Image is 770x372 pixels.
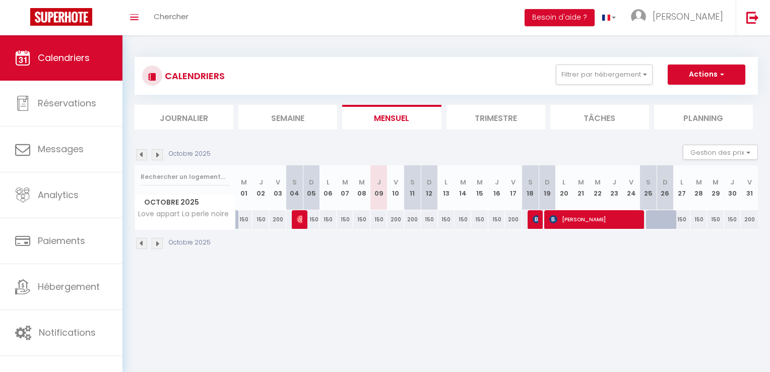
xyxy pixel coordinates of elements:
span: [PERSON_NAME] [653,10,723,23]
th: 17 [505,165,522,210]
abbr: M [241,177,247,187]
img: logout [746,11,759,24]
th: 26 [657,165,673,210]
th: 11 [404,165,421,210]
img: Super Booking [30,8,92,26]
span: Love appart La perle noire [137,210,229,218]
span: Analytics [38,189,79,201]
th: 23 [606,165,623,210]
abbr: M [477,177,483,187]
span: Réservations [38,97,96,109]
th: 21 [572,165,589,210]
abbr: L [327,177,330,187]
th: 04 [286,165,303,210]
th: 27 [673,165,690,210]
li: Semaine [238,105,337,130]
th: 16 [488,165,505,210]
li: Journalier [135,105,233,130]
th: 09 [370,165,387,210]
button: Gestion des prix [683,145,758,160]
div: 150 [690,210,707,229]
abbr: L [444,177,447,187]
abbr: M [342,177,348,187]
button: Besoin d'aide ? [525,9,595,26]
div: 150 [421,210,437,229]
div: 150 [724,210,741,229]
th: 10 [387,165,404,210]
th: 28 [690,165,707,210]
abbr: D [545,177,550,187]
span: [PERSON_NAME] [549,210,638,229]
th: 02 [252,165,269,210]
h3: CALENDRIERS [162,65,225,87]
abbr: S [646,177,651,187]
th: 22 [589,165,606,210]
div: 150 [438,210,455,229]
th: 24 [623,165,639,210]
abbr: L [680,177,683,187]
div: 150 [320,210,337,229]
div: 150 [236,210,252,229]
div: 200 [505,210,522,229]
th: 07 [337,165,353,210]
abbr: J [259,177,263,187]
th: 31 [741,165,758,210]
div: 150 [707,210,724,229]
div: 150 [455,210,471,229]
th: 20 [556,165,572,210]
th: 30 [724,165,741,210]
span: Hébergement [38,280,100,293]
p: Octobre 2025 [169,238,211,247]
th: 08 [353,165,370,210]
abbr: M [578,177,584,187]
div: 150 [370,210,387,229]
p: Octobre 2025 [169,149,211,159]
abbr: V [747,177,752,187]
abbr: M [713,177,719,187]
th: 06 [320,165,337,210]
div: 150 [488,210,505,229]
abbr: J [377,177,381,187]
abbr: D [663,177,668,187]
abbr: S [292,177,297,187]
span: Messages [38,143,84,155]
button: Actions [668,65,745,85]
input: Rechercher un logement... [141,168,230,186]
li: Trimestre [446,105,545,130]
abbr: M [595,177,601,187]
abbr: V [394,177,398,187]
abbr: D [427,177,432,187]
abbr: J [612,177,616,187]
th: 13 [438,165,455,210]
abbr: S [528,177,533,187]
button: Filtrer par hébergement [556,65,653,85]
abbr: J [730,177,734,187]
div: 150 [252,210,269,229]
abbr: V [276,177,280,187]
th: 18 [522,165,539,210]
div: 150 [471,210,488,229]
th: 29 [707,165,724,210]
abbr: D [309,177,314,187]
th: 01 [236,165,252,210]
div: 150 [353,210,370,229]
div: 200 [269,210,286,229]
span: Octobre 2025 [135,195,235,210]
abbr: M [359,177,365,187]
span: [PERSON_NAME] [533,210,538,229]
span: Chercher [154,11,188,22]
abbr: L [562,177,565,187]
span: [PERSON_NAME] [297,210,302,229]
li: Mensuel [342,105,441,130]
abbr: V [629,177,633,187]
div: 150 [303,210,319,229]
abbr: S [410,177,415,187]
span: Notifications [39,326,96,339]
th: 03 [269,165,286,210]
abbr: M [460,177,466,187]
span: Calendriers [38,51,90,64]
div: 150 [673,210,690,229]
div: 200 [741,210,758,229]
abbr: V [511,177,516,187]
div: 200 [387,210,404,229]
